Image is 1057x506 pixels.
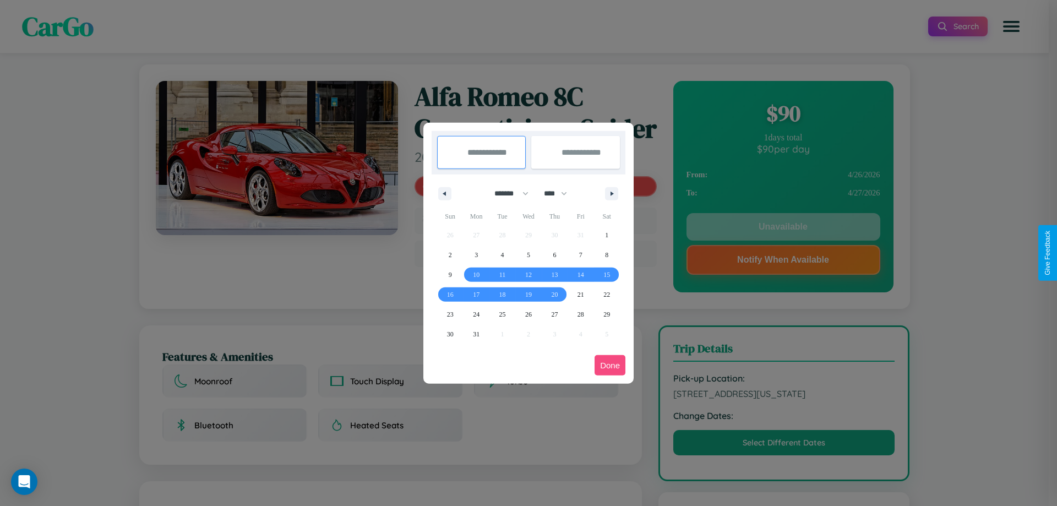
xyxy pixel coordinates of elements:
span: 3 [475,245,478,265]
span: 5 [527,245,530,265]
button: 12 [515,265,541,285]
span: 12 [525,265,532,285]
button: 18 [489,285,515,304]
button: 23 [437,304,463,324]
button: 3 [463,245,489,265]
button: 26 [515,304,541,324]
span: 19 [525,285,532,304]
span: Fri [568,208,593,225]
button: 5 [515,245,541,265]
button: 21 [568,285,593,304]
span: 17 [473,285,480,304]
span: 21 [577,285,584,304]
button: 4 [489,245,515,265]
button: 25 [489,304,515,324]
div: Open Intercom Messenger [11,469,37,495]
span: 24 [473,304,480,324]
span: 2 [449,245,452,265]
button: 22 [594,285,620,304]
button: 10 [463,265,489,285]
button: 17 [463,285,489,304]
span: 27 [551,304,558,324]
span: 23 [447,304,454,324]
span: 29 [603,304,610,324]
span: 8 [605,245,608,265]
button: 28 [568,304,593,324]
button: 6 [542,245,568,265]
button: 14 [568,265,593,285]
span: 20 [551,285,558,304]
span: 11 [499,265,506,285]
span: 30 [447,324,454,344]
span: Thu [542,208,568,225]
span: 1 [605,225,608,245]
span: 6 [553,245,556,265]
span: 25 [499,304,506,324]
button: 9 [437,265,463,285]
span: 28 [577,304,584,324]
button: 30 [437,324,463,344]
span: Wed [515,208,541,225]
span: 10 [473,265,480,285]
span: 22 [603,285,610,304]
button: 16 [437,285,463,304]
button: Done [595,355,625,376]
span: Tue [489,208,515,225]
button: 7 [568,245,593,265]
span: 26 [525,304,532,324]
button: 11 [489,265,515,285]
span: Sun [437,208,463,225]
button: 2 [437,245,463,265]
span: Mon [463,208,489,225]
span: 16 [447,285,454,304]
button: 8 [594,245,620,265]
span: 13 [551,265,558,285]
span: 14 [577,265,584,285]
button: 13 [542,265,568,285]
span: 18 [499,285,506,304]
span: 31 [473,324,480,344]
span: Sat [594,208,620,225]
button: 24 [463,304,489,324]
button: 31 [463,324,489,344]
button: 1 [594,225,620,245]
button: 29 [594,304,620,324]
div: Give Feedback [1044,231,1051,275]
span: 9 [449,265,452,285]
button: 27 [542,304,568,324]
span: 4 [501,245,504,265]
button: 20 [542,285,568,304]
button: 19 [515,285,541,304]
span: 15 [603,265,610,285]
button: 15 [594,265,620,285]
span: 7 [579,245,582,265]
